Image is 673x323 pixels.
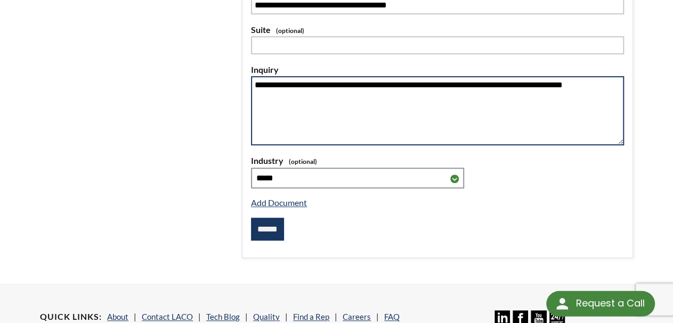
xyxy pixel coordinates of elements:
[142,312,193,321] a: Contact LACO
[384,312,400,321] a: FAQ
[107,312,128,321] a: About
[575,291,644,316] div: Request a Call
[546,291,655,317] div: Request a Call
[251,63,624,77] label: Inquiry
[40,311,102,322] h4: Quick Links
[343,312,371,321] a: Careers
[251,154,624,168] label: Industry
[206,312,240,321] a: Tech Blog
[251,23,624,37] label: Suite
[293,312,329,321] a: Find a Rep
[554,295,571,312] img: round button
[251,197,307,208] a: Add Document
[253,312,280,321] a: Quality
